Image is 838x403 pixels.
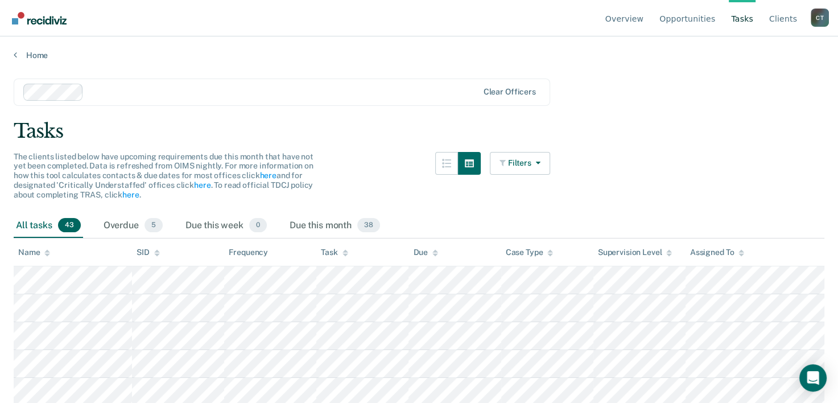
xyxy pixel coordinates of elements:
div: Due this week0 [183,213,269,238]
div: All tasks43 [14,213,83,238]
div: C T [811,9,829,27]
div: Tasks [14,120,824,143]
button: Filters [490,152,550,175]
div: SID [137,248,160,257]
span: 5 [145,218,163,233]
a: here [259,171,276,180]
div: Supervision Level [598,248,672,257]
a: Home [14,50,824,60]
div: Frequency [229,248,268,257]
span: The clients listed below have upcoming requirements due this month that have not yet been complet... [14,152,313,199]
span: 0 [249,218,267,233]
span: 43 [58,218,81,233]
div: Overdue5 [101,213,165,238]
img: Recidiviz [12,12,67,24]
a: here [194,180,210,190]
a: here [122,190,139,199]
div: Case Type [506,248,554,257]
div: Assigned To [690,248,744,257]
div: Open Intercom Messenger [799,364,827,392]
button: Profile dropdown button [811,9,829,27]
div: Task [321,248,348,257]
div: Name [18,248,50,257]
div: Due this month38 [287,213,382,238]
div: Clear officers [484,87,536,97]
div: Due [413,248,438,257]
span: 38 [357,218,380,233]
